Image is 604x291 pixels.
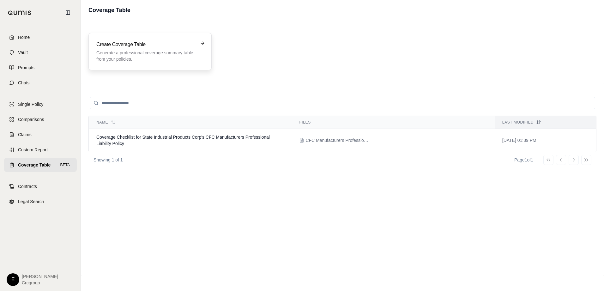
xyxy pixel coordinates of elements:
span: Prompts [18,64,34,71]
th: Files [292,116,494,129]
a: Legal Search [4,195,77,209]
span: Coverage Checklist for State Industrial Products Corp's CFC Manufacturers Professional Liability ... [96,135,270,146]
span: BETA [58,162,72,168]
a: Chats [4,76,77,90]
span: Single Policy [18,101,43,107]
a: Home [4,30,77,44]
a: Claims [4,128,77,142]
p: Generate a professional coverage summary table from your policies. [96,50,195,62]
h1: Coverage Table [88,6,130,15]
p: Showing 1 of 1 [94,157,123,163]
span: Chats [18,80,30,86]
a: Comparisons [4,112,77,126]
span: Custom Report [18,147,48,153]
a: Coverage TableBETA [4,158,77,172]
span: [PERSON_NAME] [22,273,58,280]
span: Vault [18,49,28,56]
span: CFC Manufacturers Professional v1.0.PDF [305,137,369,143]
div: Page 1 of 1 [514,157,533,163]
button: Collapse sidebar [63,8,73,18]
td: [DATE] 01:39 PM [495,129,596,152]
a: Single Policy [4,97,77,111]
a: Vault [4,45,77,59]
span: Crcgroup [22,280,58,286]
span: Comparisons [18,116,44,123]
div: E [7,273,19,286]
div: Last modified [502,120,589,125]
span: Claims [18,131,32,138]
div: Name [96,120,284,125]
a: Prompts [4,61,77,75]
a: Custom Report [4,143,77,157]
span: Legal Search [18,198,44,205]
span: Contracts [18,183,37,190]
a: Contracts [4,179,77,193]
span: Home [18,34,30,40]
span: Coverage Table [18,162,51,168]
h3: Create Coverage Table [96,41,195,48]
img: Qumis Logo [8,10,32,15]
